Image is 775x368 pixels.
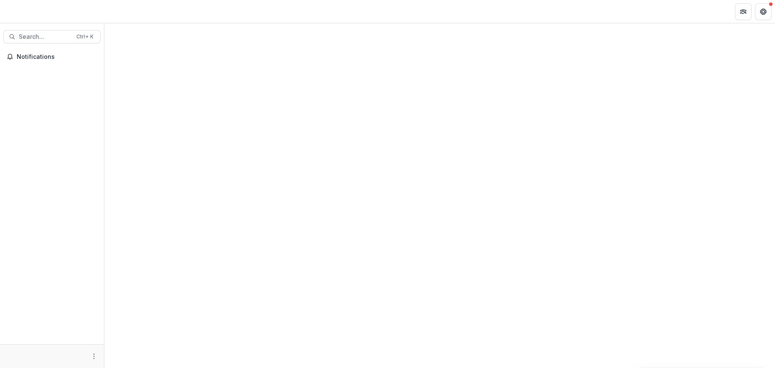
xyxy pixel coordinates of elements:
button: Search... [3,30,101,43]
nav: breadcrumb [108,5,143,18]
button: Notifications [3,50,101,63]
button: Get Help [755,3,772,20]
button: More [89,351,99,361]
div: Ctrl + K [75,32,95,41]
span: Search... [19,33,71,40]
span: Notifications [17,53,97,60]
button: Partners [735,3,752,20]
